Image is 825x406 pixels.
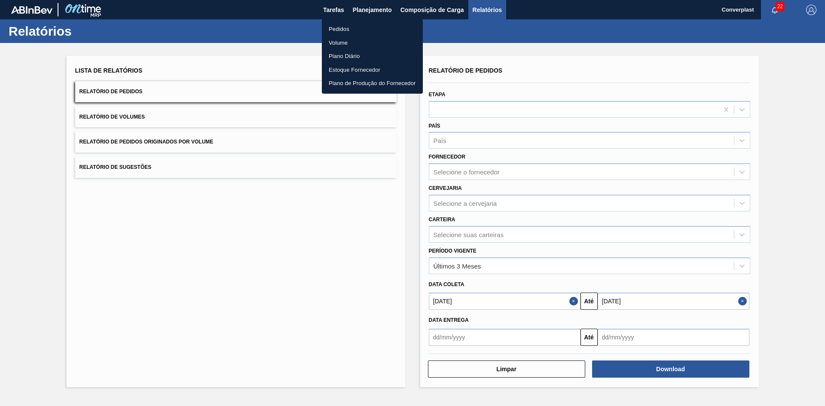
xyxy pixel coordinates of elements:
a: Estoque Fornecedor [322,63,423,77]
a: Plano de Produção do Fornecedor [322,76,423,90]
a: Plano Diário [322,49,423,63]
a: Volume [322,36,423,50]
a: Pedidos [322,22,423,36]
